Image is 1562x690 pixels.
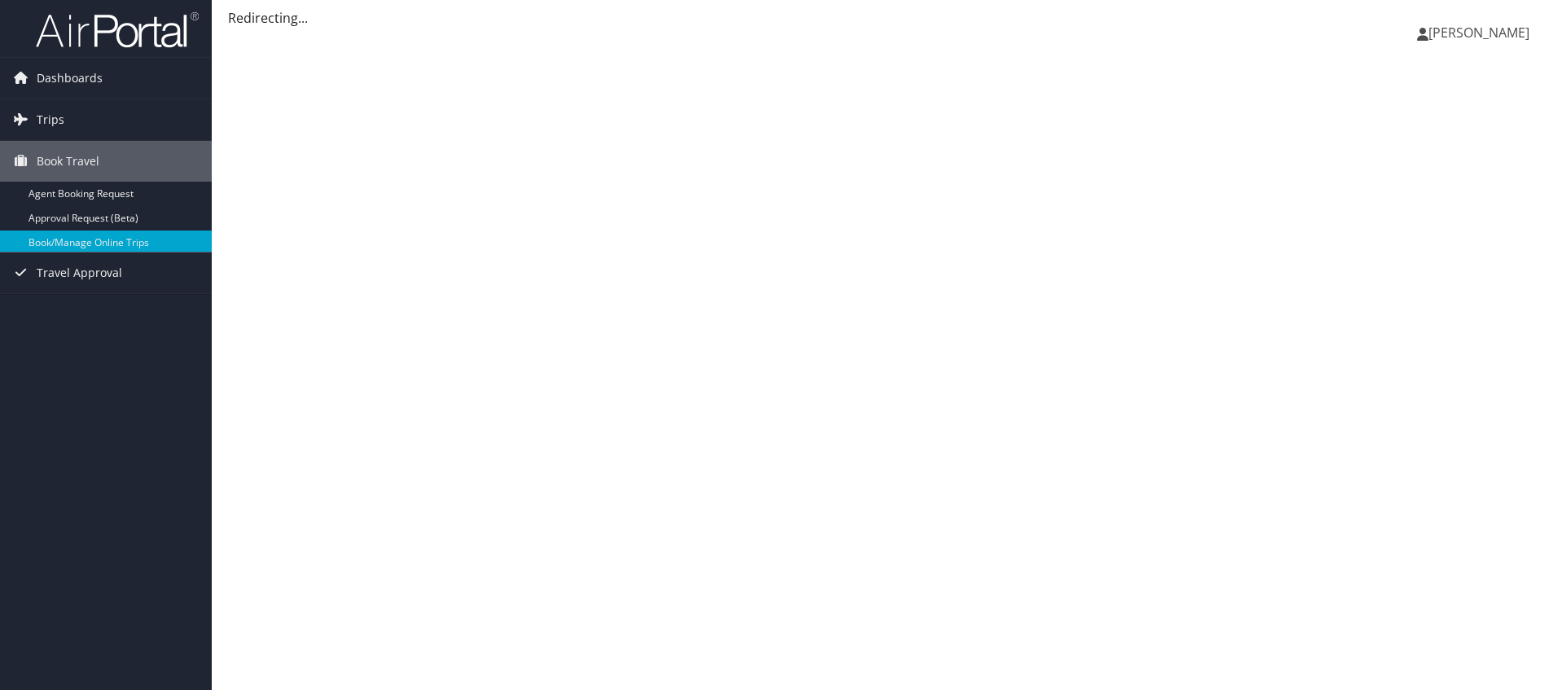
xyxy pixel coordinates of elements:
[1417,8,1546,57] a: [PERSON_NAME]
[37,99,64,140] span: Trips
[37,253,122,293] span: Travel Approval
[37,58,103,99] span: Dashboards
[37,141,99,182] span: Book Travel
[1428,24,1529,42] span: [PERSON_NAME]
[36,11,199,49] img: airportal-logo.png
[228,8,1546,28] div: Redirecting...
